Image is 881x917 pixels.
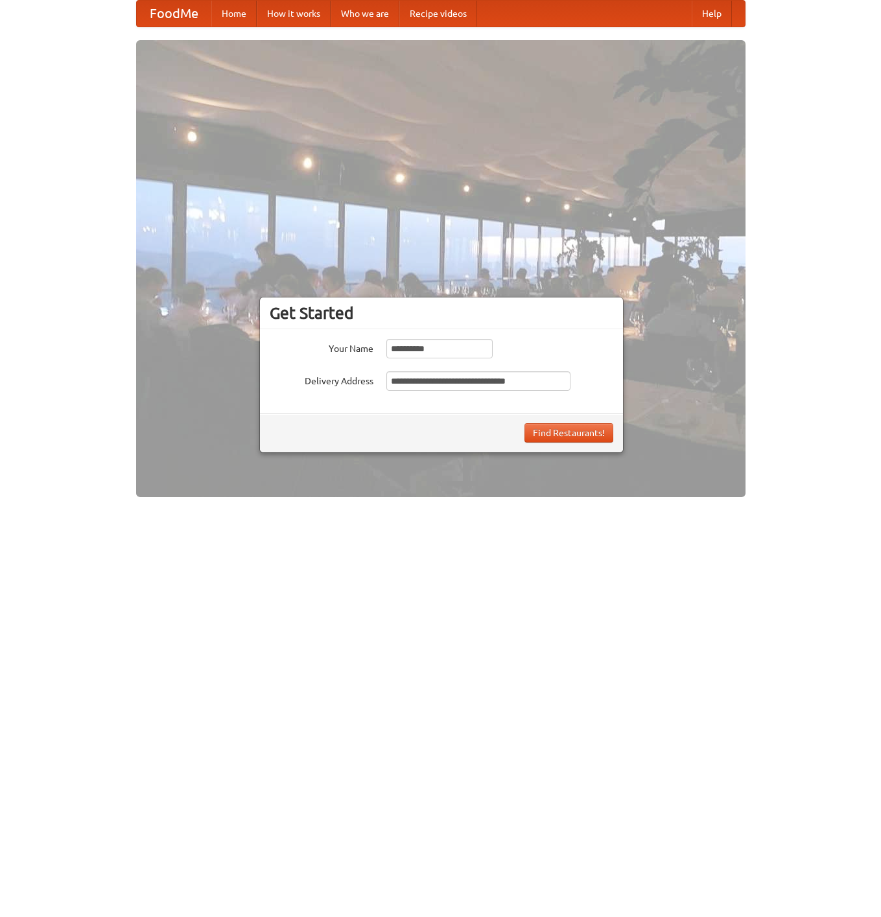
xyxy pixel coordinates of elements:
a: Recipe videos [399,1,477,27]
a: Home [211,1,257,27]
h3: Get Started [270,303,613,323]
a: How it works [257,1,331,27]
a: Who we are [331,1,399,27]
a: Help [692,1,732,27]
a: FoodMe [137,1,211,27]
button: Find Restaurants! [524,423,613,443]
label: Delivery Address [270,371,373,388]
label: Your Name [270,339,373,355]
